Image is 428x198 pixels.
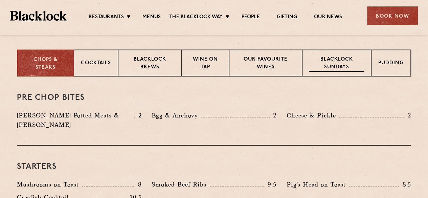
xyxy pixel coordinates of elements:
[399,180,411,189] p: 8.5
[264,180,276,189] p: 9.5
[404,111,411,120] p: 2
[17,93,411,102] h3: Pre Chop Bites
[309,56,364,72] p: Blacklock Sundays
[17,111,134,130] p: [PERSON_NAME] Potted Meats & [PERSON_NAME]
[135,111,141,120] p: 2
[89,14,124,21] a: Restaurants
[314,14,342,21] a: Our News
[287,180,349,189] p: Pig's Head on Toast
[17,180,82,189] p: Mushrooms on Toast
[287,111,339,120] p: Cheese & Pickle
[81,60,111,68] p: Cocktails
[169,14,223,21] a: The Blacklock Way
[270,111,276,120] p: 2
[142,14,161,21] a: Menus
[378,60,404,68] p: Pudding
[241,14,260,21] a: People
[152,111,201,120] p: Egg & Anchovy
[17,162,411,171] h3: Starters
[189,56,222,72] p: Wine on Tap
[125,56,175,72] p: Blacklock Brews
[134,180,141,189] p: 8
[367,6,418,25] div: Book Now
[277,14,297,21] a: Gifting
[10,11,67,20] img: BL_Textured_Logo-footer-cropped.svg
[236,56,295,72] p: Our favourite wines
[24,56,67,71] p: Chops & Steaks
[152,180,210,189] p: Smoked Beef Ribs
